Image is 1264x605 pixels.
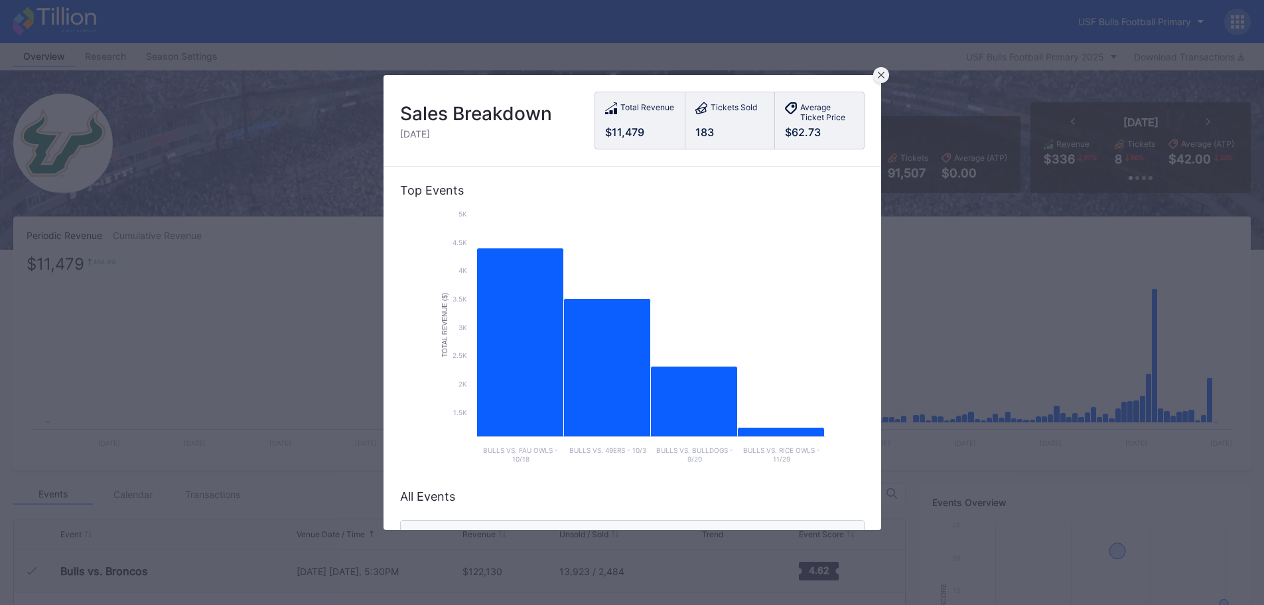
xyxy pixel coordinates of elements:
text: Bulls vs. 49ers - 10/3 [569,446,646,454]
text: 3k [458,323,467,331]
div: Top Events [400,183,865,197]
div: [DATE] [400,128,552,139]
div: Average Ticket Price [800,102,854,122]
div: 183 [695,126,764,139]
div: Sales Breakdown [400,102,552,125]
text: 5k [458,210,467,218]
text: 1.5k [453,408,467,416]
text: Bulls vs. Rice Owls - 11/29 [742,446,819,463]
text: 4.5k [453,238,467,246]
svg: Chart title [433,207,831,473]
div: Tickets Sold [711,102,757,116]
text: 2k [458,380,467,388]
div: All Events [400,489,865,503]
div: Total Revenue [620,102,674,116]
text: Total Revenue ($) [441,293,449,357]
text: Bulls vs. Bulldogs - 9/20 [656,446,733,463]
div: $11,479 [605,126,675,139]
text: 4k [458,266,467,274]
text: 2.5k [453,351,467,359]
div: $62.73 [785,126,854,139]
text: 3.5k [453,295,467,303]
text: Bulls vs. FAU Owls - 10/18 [483,446,558,463]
